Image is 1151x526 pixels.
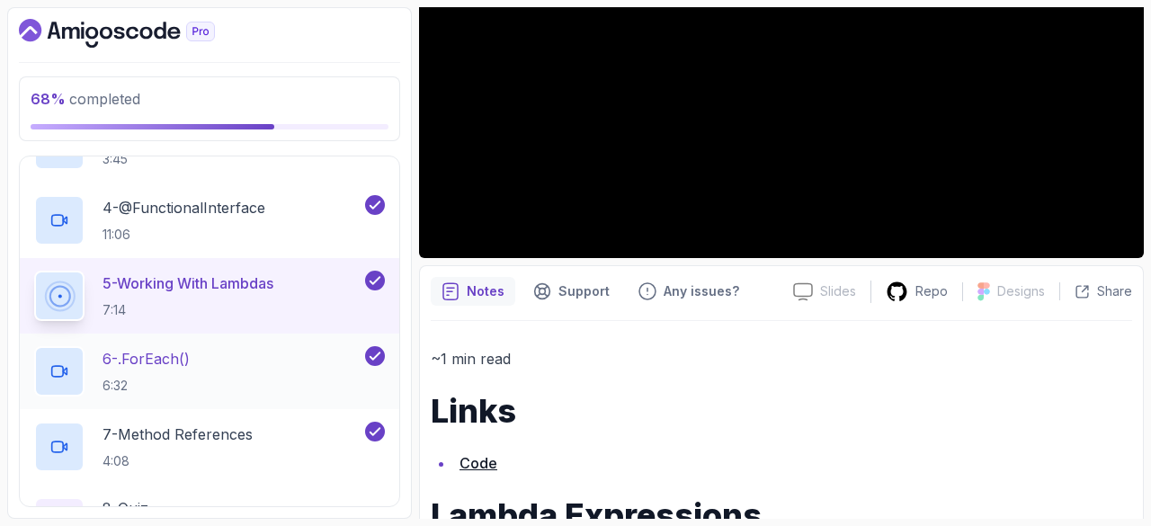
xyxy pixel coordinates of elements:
p: 7 - Method References [103,423,253,445]
button: 5-Working With Lambdas7:14 [34,271,385,321]
p: 4 - @FunctionalInterface [103,197,265,218]
p: Designs [997,282,1045,300]
span: 68 % [31,90,66,108]
p: 7:14 [103,301,273,319]
p: 6:32 [103,377,190,395]
p: 3:45 [103,150,319,168]
button: 4-@FunctionalInterface11:06 [34,195,385,245]
p: Any issues? [664,282,739,300]
p: ~1 min read [431,346,1132,371]
p: Repo [915,282,948,300]
p: 4:08 [103,452,253,470]
p: 5 - Working With Lambdas [103,272,273,294]
button: 7-Method References4:08 [34,422,385,472]
span: completed [31,90,140,108]
p: 6 - .forEach() [103,348,190,370]
a: Repo [871,281,962,303]
h1: Links [431,393,1132,429]
p: 8 - Quiz [103,497,148,519]
p: Share [1097,282,1132,300]
button: Share [1059,282,1132,300]
a: Code [460,454,497,472]
a: Dashboard [19,19,256,48]
button: 6-.forEach()6:32 [34,346,385,397]
button: Feedback button [628,277,750,306]
p: Slides [820,282,856,300]
p: 11:06 [103,226,265,244]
